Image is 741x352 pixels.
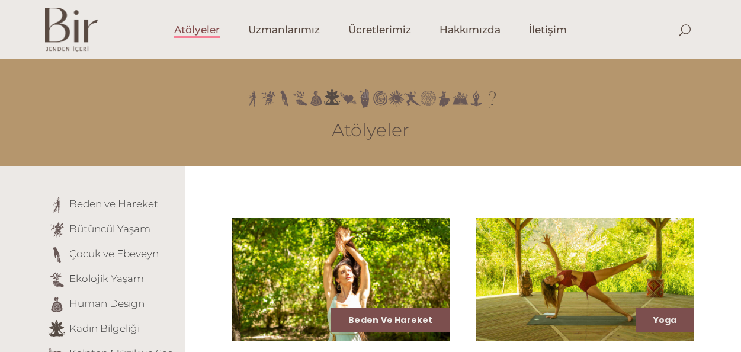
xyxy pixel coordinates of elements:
a: Beden ve Hareket [69,198,158,210]
span: Ücretlerimiz [348,23,411,37]
a: Human Design [69,297,145,309]
a: Bütüncül Yaşam [69,223,150,235]
a: Çocuk ve Ebeveyn [69,248,159,260]
a: Kadın Bilgeliği [69,322,140,334]
a: Beden ve Hareket [348,314,432,326]
a: Yoga [653,314,677,326]
span: Hakkımızda [440,23,501,37]
span: Uzmanlarımız [248,23,320,37]
a: Ekolojik Yaşam [69,273,144,284]
span: Atölyeler [174,23,220,37]
span: İletişim [529,23,567,37]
